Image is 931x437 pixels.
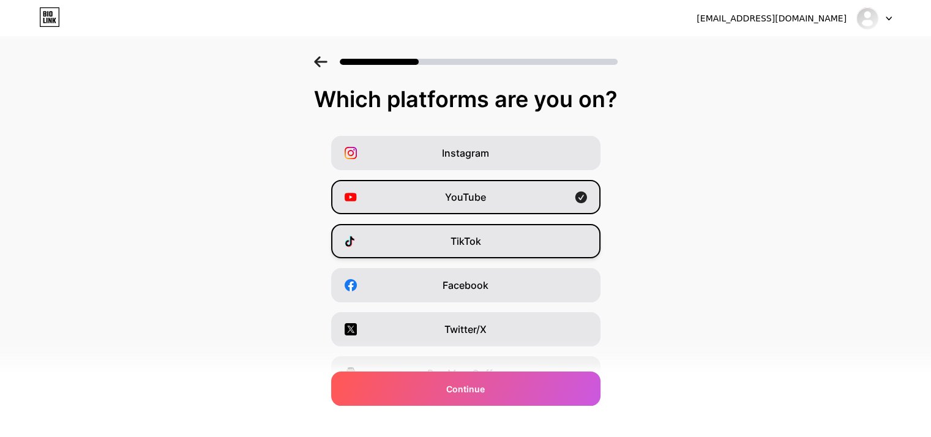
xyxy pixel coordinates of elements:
[446,383,485,395] span: Continue
[856,7,879,30] img: eltross
[451,234,481,248] span: TikTok
[442,146,489,160] span: Instagram
[443,410,488,425] span: Snapchat
[12,87,919,111] div: Which platforms are you on?
[697,12,847,25] div: [EMAIL_ADDRESS][DOMAIN_NAME]
[443,278,488,293] span: Facebook
[445,190,486,204] span: YouTube
[427,366,504,381] span: Buy Me a Coffee
[444,322,487,337] span: Twitter/X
